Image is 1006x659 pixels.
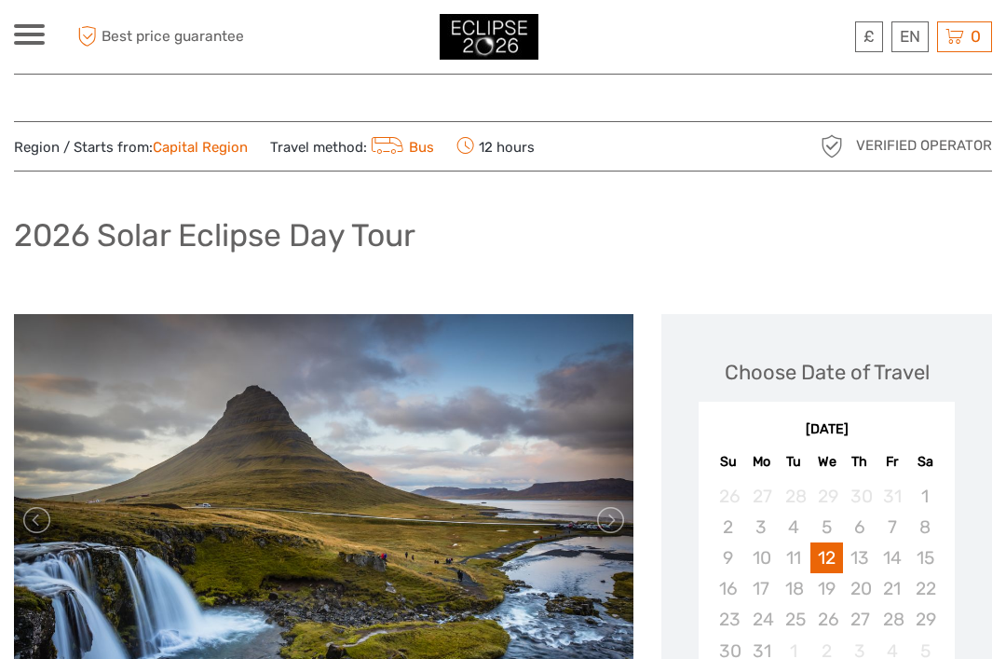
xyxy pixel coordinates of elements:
[908,481,941,512] div: Not available Saturday, August 1st, 2026
[843,512,876,542] div: Not available Thursday, August 6th, 2026
[908,542,941,573] div: Not available Saturday, August 15th, 2026
[712,449,744,474] div: Su
[810,481,843,512] div: Not available Wednesday, July 29th, 2026
[810,449,843,474] div: We
[908,604,941,635] div: Not available Saturday, August 29th, 2026
[367,139,434,156] a: Bus
[712,542,744,573] div: Not available Sunday, August 9th, 2026
[843,449,876,474] div: Th
[810,542,843,573] div: Choose Wednesday, August 12th, 2026
[810,512,843,542] div: Not available Wednesday, August 5th, 2026
[810,573,843,604] div: Not available Wednesday, August 19th, 2026
[712,573,744,604] div: Not available Sunday, August 16th, 2026
[778,481,810,512] div: Not available Tuesday, July 28th, 2026
[712,481,744,512] div: Not available Sunday, July 26th, 2026
[745,449,778,474] div: Mo
[14,216,415,254] h1: 2026 Solar Eclipse Day Tour
[876,481,908,512] div: Not available Friday, July 31st, 2026
[440,14,538,60] img: 3312-44506bfc-dc02-416d-ac4c-c65cb0cf8db4_logo_small.jpg
[876,604,908,635] div: Not available Friday, August 28th, 2026
[843,573,876,604] div: Not available Thursday, August 20th, 2026
[745,573,778,604] div: Not available Monday, August 17th, 2026
[876,512,908,542] div: Not available Friday, August 7th, 2026
[908,512,941,542] div: Not available Saturday, August 8th, 2026
[778,542,810,573] div: Not available Tuesday, August 11th, 2026
[908,449,941,474] div: Sa
[73,21,259,52] span: Best price guarantee
[712,512,744,542] div: Not available Sunday, August 2nd, 2026
[14,138,248,158] span: Region / Starts from:
[778,512,810,542] div: Not available Tuesday, August 4th, 2026
[968,27,984,46] span: 0
[725,358,930,387] div: Choose Date of Travel
[270,133,434,159] span: Travel method:
[876,573,908,604] div: Not available Friday, August 21st, 2026
[810,604,843,635] div: Not available Wednesday, August 26th, 2026
[745,604,778,635] div: Not available Monday, August 24th, 2026
[778,573,810,604] div: Not available Tuesday, August 18th, 2026
[856,136,992,156] span: Verified Operator
[843,542,876,573] div: Not available Thursday, August 13th, 2026
[745,542,778,573] div: Not available Monday, August 10th, 2026
[908,573,941,604] div: Not available Saturday, August 22nd, 2026
[843,604,876,635] div: Not available Thursday, August 27th, 2026
[153,139,248,156] a: Capital Region
[876,449,908,474] div: Fr
[863,27,875,46] span: £
[745,512,778,542] div: Not available Monday, August 3rd, 2026
[745,481,778,512] div: Not available Monday, July 27th, 2026
[778,604,810,635] div: Not available Tuesday, August 25th, 2026
[876,542,908,573] div: Not available Friday, August 14th, 2026
[891,21,929,52] div: EN
[778,449,810,474] div: Tu
[456,133,535,159] span: 12 hours
[843,481,876,512] div: Not available Thursday, July 30th, 2026
[712,604,744,635] div: Not available Sunday, August 23rd, 2026
[699,420,955,440] div: [DATE]
[817,131,847,161] img: verified_operator_grey_128.png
